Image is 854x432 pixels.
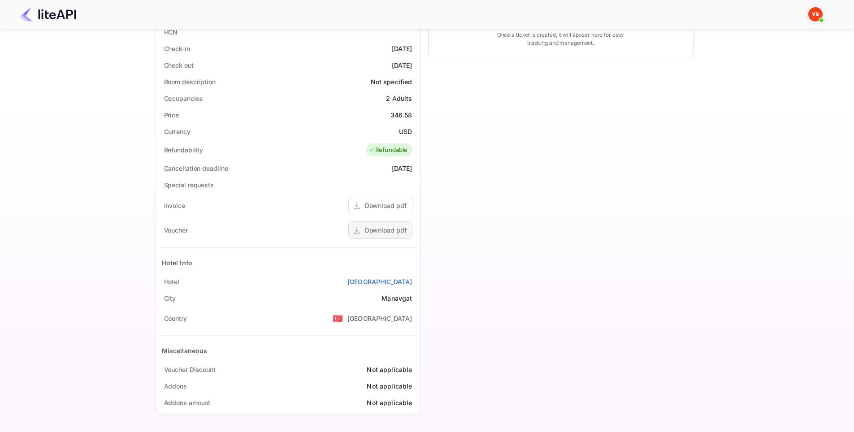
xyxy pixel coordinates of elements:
[164,294,176,303] div: City
[371,77,412,86] div: Not specified
[162,346,208,355] div: Miscellaneous
[368,146,408,155] div: Refundable
[164,145,204,155] div: Refundability
[164,314,187,323] div: Country
[164,225,188,235] div: Voucher
[164,164,228,173] div: Cancellation deadline
[365,201,407,210] div: Download pdf
[490,31,632,47] p: Once a ticket is created, it will appear here for easy tracking and management.
[164,381,187,391] div: Addons
[164,277,180,286] div: Hotel
[392,44,412,53] div: [DATE]
[392,164,412,173] div: [DATE]
[164,365,216,374] div: Voucher Discount
[164,398,211,407] div: Addons amount
[347,314,412,323] div: [GEOGRAPHIC_DATA]
[399,127,412,136] div: USD
[365,225,407,235] div: Download pdf
[164,77,216,86] div: Room description
[367,398,412,407] div: Not applicable
[164,60,194,70] div: Check out
[390,110,412,120] div: 346.58
[164,127,191,136] div: Currency
[392,60,412,70] div: [DATE]
[20,7,76,22] img: LiteAPI Logo
[164,180,214,190] div: Special requests
[164,110,179,120] div: Price
[164,201,185,210] div: Invoice
[386,94,412,103] div: 2 Adults
[381,294,412,303] div: Manavgat
[333,310,343,326] span: United States
[162,258,193,268] div: Hotel Info
[164,44,190,53] div: Check-in
[367,365,412,374] div: Not applicable
[164,27,178,37] div: HCN
[367,381,412,391] div: Not applicable
[808,7,823,22] img: Yandex Support
[347,277,412,286] a: [GEOGRAPHIC_DATA]
[164,94,203,103] div: Occupancies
